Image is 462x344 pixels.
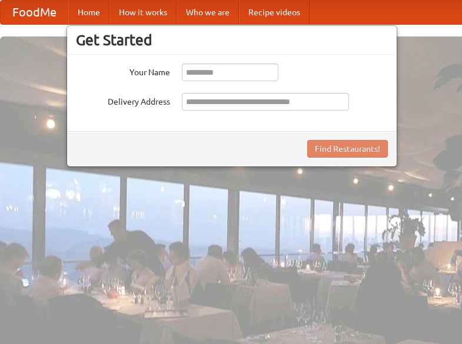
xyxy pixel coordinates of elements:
[76,93,170,108] label: Delivery Address
[1,1,68,24] a: FoodMe
[177,1,239,24] a: Who we are
[109,1,177,24] a: How it works
[239,1,310,24] a: Recipe videos
[76,31,388,49] h3: Get Started
[76,64,170,78] label: Your Name
[307,140,388,158] button: Find Restaurants!
[68,1,109,24] a: Home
